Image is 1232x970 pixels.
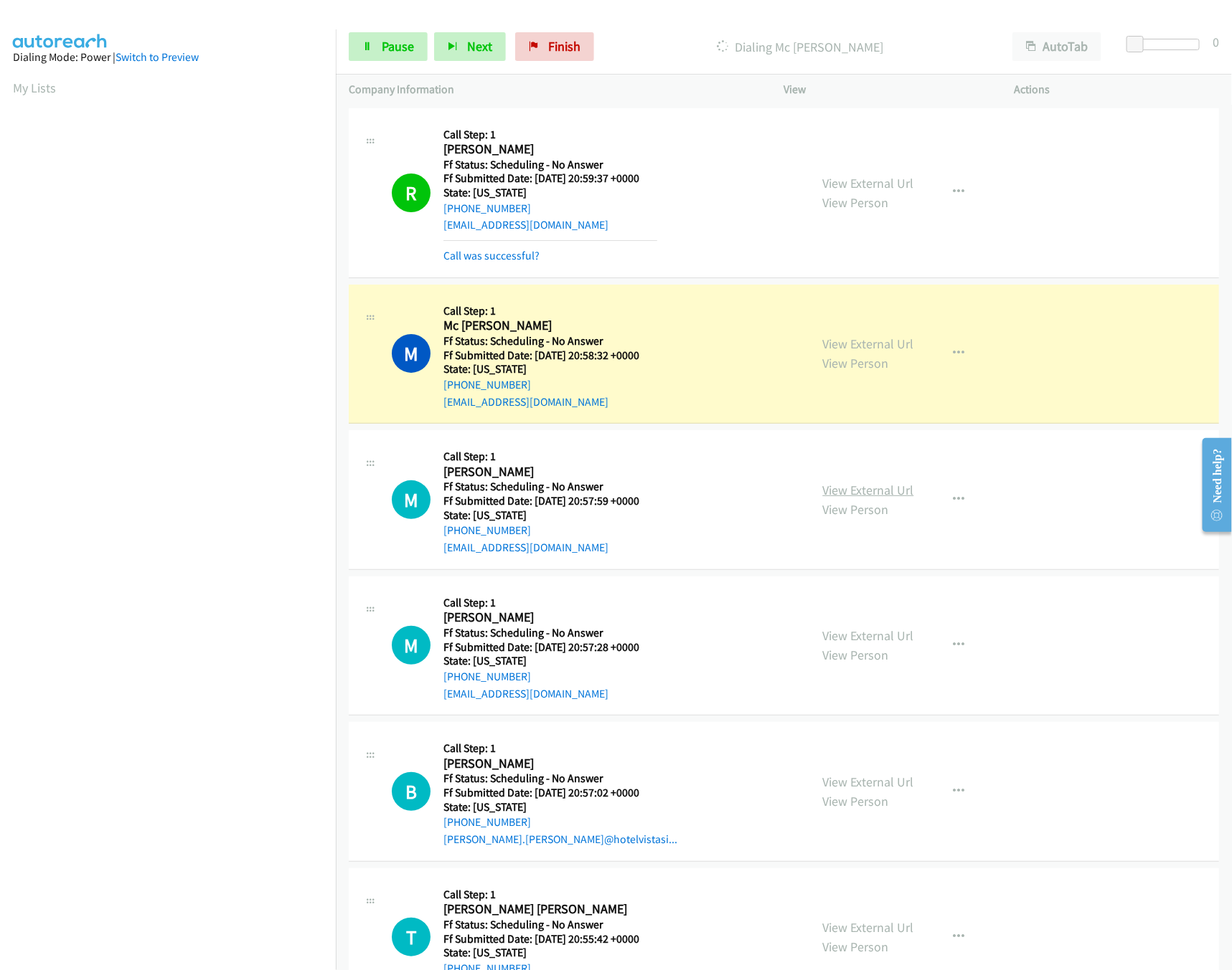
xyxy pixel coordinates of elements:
[443,596,657,610] h5: Call Step: 1
[13,49,323,66] div: Dialing Mode: Power |
[443,786,677,800] h5: Ff Submitted Date: [DATE] 20:57:02 +0000
[1012,32,1101,61] button: AutoTab
[116,50,199,64] a: Switch to Preview
[443,450,657,464] h5: Call Step: 1
[823,774,914,790] a: View External Url
[443,395,608,409] a: [EMAIL_ADDRESS][DOMAIN_NAME]
[823,501,889,518] a: View Person
[1213,32,1219,52] div: 0
[443,932,657,946] h5: Ff Submitted Date: [DATE] 20:55:42 +0000
[443,918,657,932] h5: Ff Status: Scheduling - No Answer
[443,640,657,655] h5: Ff Submitted Date: [DATE] 20:57:28 +0000
[434,32,506,61] button: Next
[392,772,431,811] div: The call is yet to be attempted
[349,32,428,61] a: Pause
[1191,428,1232,542] iframe: Resource Center
[443,832,677,846] a: [PERSON_NAME].[PERSON_NAME]@hotelvistasi...
[443,362,657,376] h5: State: [US_STATE]
[443,771,677,786] h5: Ff Status: Scheduling - No Answer
[443,218,608,232] a: [EMAIL_ADDRESS][DOMAIN_NAME]
[392,626,431,665] div: The call is yet to be attempted
[443,523,531,537] a: [PHONE_NUMBER]
[823,647,889,663] a: View Person
[392,480,431,519] h1: M
[392,626,431,665] h1: M
[443,541,608,554] a: [EMAIL_ADDRESS][DOMAIN_NAME]
[443,901,657,918] h2: [PERSON_NAME] [PERSON_NAME]
[443,171,657,186] h5: Ff Submitted Date: [DATE] 20:59:37 +0000
[823,194,889,211] a: View Person
[443,304,657,318] h5: Call Step: 1
[443,687,608,700] a: [EMAIL_ADDRESS][DOMAIN_NAME]
[443,741,677,756] h5: Call Step: 1
[823,627,914,644] a: View External Url
[823,938,889,955] a: View Person
[13,110,336,791] iframe: Dialpad
[349,81,758,98] p: Company Information
[443,201,531,215] a: [PHONE_NUMBER]
[13,80,56,96] a: My Lists
[784,81,989,98] p: View
[548,38,580,54] span: Finish
[443,334,657,348] h5: Ff Status: Scheduling - No Answer
[443,494,657,508] h5: Ff Submitted Date: [DATE] 20:57:59 +0000
[1015,81,1219,98] p: Actions
[1134,39,1200,50] div: Delay between calls (in seconds)
[443,946,657,960] h5: State: [US_STATE]
[443,348,657,363] h5: Ff Submitted Date: [DATE] 20:58:32 +0000
[467,38,492,54] span: Next
[443,128,657,142] h5: Call Step: 1
[443,756,657,772] h2: [PERSON_NAME]
[443,888,657,902] h5: Call Step: 1
[443,158,657,172] h5: Ff Status: Scheduling - No Answer
[823,355,889,371] a: View Person
[443,609,657,626] h2: [PERSON_NAME]
[443,141,657,158] h2: [PERSON_NAME]
[382,38,414,54] span: Pause
[443,378,531,391] a: [PHONE_NUMBER]
[443,800,677,814] h5: State: [US_STATE]
[443,186,657,200] h5: State: [US_STATE]
[443,508,657,523] h5: State: [US_STATE]
[443,318,657,334] h2: Mc [PERSON_NAME]
[613,37,987,57] p: Dialing Mc [PERSON_NAME]
[823,482,914,498] a: View External Url
[823,336,914,352] a: View External Url
[392,772,431,811] h1: B
[823,793,889,809] a: View Person
[443,626,657,640] h5: Ff Status: Scheduling - No Answer
[443,480,657,494] h5: Ff Status: Scheduling - No Answer
[392,918,431,956] div: The call is yet to be attempted
[443,464,657,480] h2: [PERSON_NAME]
[392,334,431,373] h1: M
[392,918,431,956] h1: T
[823,919,914,936] a: View External Url
[443,654,657,668] h5: State: [US_STATE]
[443,815,531,829] a: [PHONE_NUMBER]
[823,175,914,191] a: View External Url
[392,173,431,212] h1: R
[443,670,531,683] a: [PHONE_NUMBER]
[443,249,540,262] a: Call was successful?
[515,32,594,61] a: Finish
